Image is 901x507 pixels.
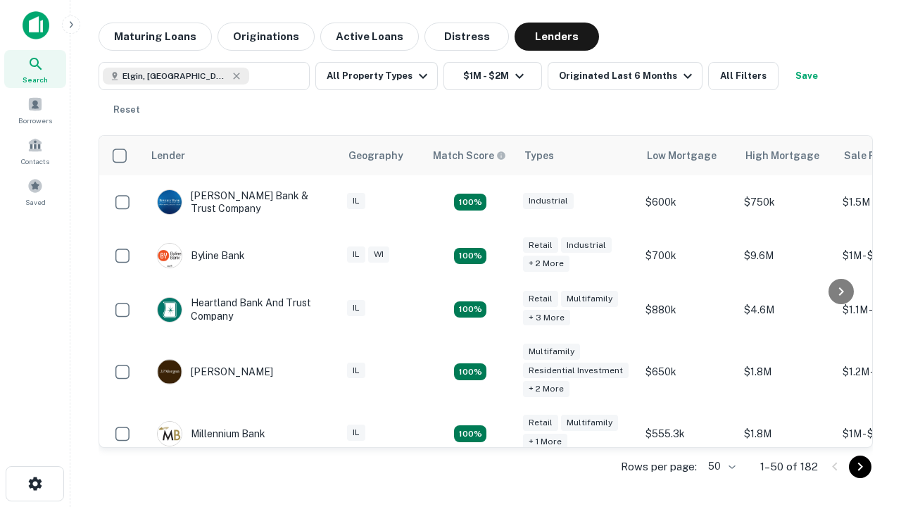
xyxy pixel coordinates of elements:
div: Retail [523,237,558,254]
div: WI [368,246,389,263]
th: Low Mortgage [638,136,737,175]
div: Matching Properties: 19, hasApolloMatch: undefined [454,248,486,265]
button: Distress [424,23,509,51]
td: $880k [638,282,737,336]
td: $4.6M [737,282,836,336]
button: Reset [104,96,149,124]
div: + 3 more [523,310,570,326]
span: Search [23,74,48,85]
img: picture [158,298,182,322]
button: All Filters [708,62,779,90]
div: Multifamily [561,291,618,307]
div: Residential Investment [523,363,629,379]
th: Types [516,136,638,175]
button: Go to next page [849,456,871,478]
button: Maturing Loans [99,23,212,51]
div: Types [524,147,554,164]
button: Save your search to get updates of matches that match your search criteria. [784,62,829,90]
div: IL [347,425,365,441]
p: Rows per page: [621,458,697,475]
div: Multifamily [561,415,618,431]
div: Multifamily [523,344,580,360]
div: IL [347,363,365,379]
div: High Mortgage [745,147,819,164]
div: Capitalize uses an advanced AI algorithm to match your search with the best lender. The match sco... [433,148,506,163]
div: Industrial [523,193,574,209]
div: Geography [348,147,403,164]
th: Capitalize uses an advanced AI algorithm to match your search with the best lender. The match sco... [424,136,516,175]
div: Lender [151,147,185,164]
p: 1–50 of 182 [760,458,818,475]
div: Matching Properties: 16, hasApolloMatch: undefined [454,425,486,442]
div: Matching Properties: 19, hasApolloMatch: undefined [454,301,486,318]
th: High Mortgage [737,136,836,175]
a: Contacts [4,132,66,170]
td: $600k [638,175,737,229]
img: picture [158,422,182,446]
span: Saved [25,196,46,208]
td: $1.8M [737,407,836,461]
img: picture [158,244,182,268]
div: Originated Last 6 Months [559,68,696,84]
div: [PERSON_NAME] [157,359,273,384]
a: Borrowers [4,91,66,129]
div: Matching Properties: 28, hasApolloMatch: undefined [454,194,486,211]
td: $750k [737,175,836,229]
div: Retail [523,415,558,431]
iframe: Chat Widget [831,394,901,462]
span: Borrowers [18,115,52,126]
td: $9.6M [737,229,836,282]
div: + 2 more [523,381,569,397]
td: $555.3k [638,407,737,461]
div: [PERSON_NAME] Bank & Trust Company [157,189,326,215]
img: picture [158,360,182,384]
div: Heartland Bank And Trust Company [157,296,326,322]
h6: Match Score [433,148,503,163]
span: Elgin, [GEOGRAPHIC_DATA], [GEOGRAPHIC_DATA] [122,70,228,82]
a: Saved [4,173,66,211]
div: Low Mortgage [647,147,717,164]
button: All Property Types [315,62,438,90]
button: Lenders [515,23,599,51]
div: IL [347,246,365,263]
td: $650k [638,337,737,408]
img: picture [158,190,182,214]
td: $1.8M [737,337,836,408]
th: Lender [143,136,340,175]
div: Industrial [561,237,612,254]
div: Byline Bank [157,243,245,268]
button: Active Loans [320,23,419,51]
th: Geography [340,136,424,175]
td: $700k [638,229,737,282]
button: Originations [218,23,315,51]
div: + 1 more [523,434,567,450]
div: IL [347,193,365,209]
div: Matching Properties: 26, hasApolloMatch: undefined [454,363,486,380]
div: + 2 more [523,256,569,272]
div: Retail [523,291,558,307]
button: Originated Last 6 Months [548,62,702,90]
img: capitalize-icon.png [23,11,49,39]
div: Millennium Bank [157,421,265,446]
a: Search [4,50,66,88]
button: $1M - $2M [443,62,542,90]
span: Contacts [21,156,49,167]
div: 50 [702,456,738,477]
div: IL [347,300,365,316]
